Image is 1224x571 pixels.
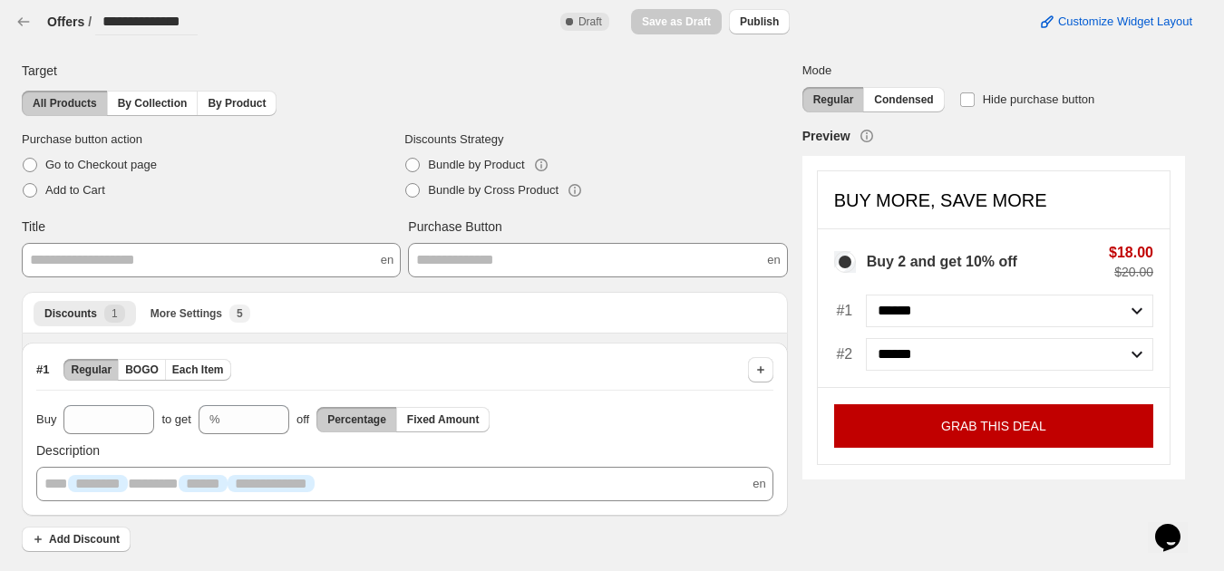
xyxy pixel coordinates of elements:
span: Bundle by Product [428,158,524,171]
span: Bundle by Cross Product [428,183,559,197]
span: en [381,251,393,269]
h3: / [88,13,92,31]
button: All Products [22,91,108,116]
button: Regular [802,87,865,112]
span: # 1 [36,361,49,379]
span: Regular [71,363,112,377]
p: BUY MORE, SAVE MORE [834,191,1047,209]
button: Regular [63,359,119,381]
span: By Collection [118,96,188,111]
span: Condensed [874,92,933,107]
button: Percentage [316,407,397,432]
span: $18.00 [1109,246,1153,260]
span: Percentage [327,412,386,427]
input: Buy 2 and get 10% off [834,251,856,273]
button: Customize Widget Layout [1027,9,1203,34]
button: Add Discount [22,527,131,552]
span: Publish [740,15,779,29]
span: Discounts [44,306,97,321]
span: #1 [834,302,855,320]
span: Discounts Strategy [404,131,787,149]
button: By Collection [107,91,199,116]
span: Description [36,441,100,460]
span: 1 [112,306,118,321]
button: GRAB THIS DEAL [834,404,1153,448]
span: Add to Cart [45,183,105,197]
span: Customize Widget Layout [1058,15,1192,29]
span: Hide purchase button [983,92,1095,106]
span: Go to Checkout page [45,158,157,171]
span: 5 [237,306,243,321]
span: BOGO [125,363,159,377]
button: Offers [47,13,84,31]
span: to get [161,411,191,429]
span: Add Discount [49,532,120,547]
span: By Product [208,96,266,111]
span: Mode [802,62,1185,80]
span: Draft [578,15,602,29]
span: off [296,411,309,429]
span: Title [22,218,45,236]
div: Total savings [1093,246,1153,278]
span: en [767,251,780,269]
span: Regular [813,92,854,107]
button: Publish [729,9,790,34]
span: Target [22,62,57,80]
span: #2 [834,345,855,363]
span: Each Item [172,363,224,377]
span: Fixed Amount [407,412,480,427]
p: GRAB THIS DEAL [941,419,1046,433]
button: Condensed [863,87,944,112]
div: % [209,411,220,429]
span: Buy 2 and get 10% off [867,253,1017,270]
span: More Settings [151,306,222,321]
button: BOGO [118,359,166,381]
span: Purchase Button [408,218,502,236]
span: en [753,475,765,493]
span: Buy [36,411,56,429]
button: Each Item [165,359,231,381]
h3: Preview [802,127,850,145]
iframe: chat widget [1148,498,1206,553]
button: Fixed Amount [396,407,491,432]
button: By Product [197,91,277,116]
span: Purchase button action [22,131,404,149]
span: $20.00 [1109,266,1153,278]
span: All Products [33,96,97,111]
